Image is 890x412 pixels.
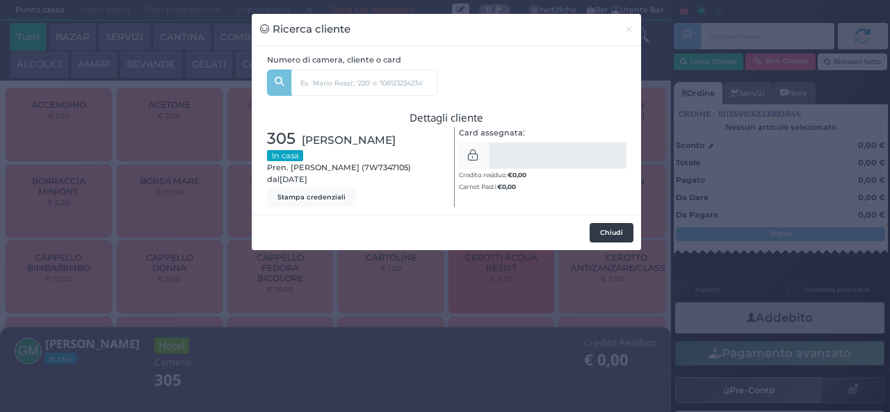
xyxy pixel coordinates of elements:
[280,174,307,186] span: [DATE]
[624,22,633,37] span: ×
[508,171,526,179] b: €
[459,127,525,139] label: Card assegnata:
[459,171,526,179] small: Credito residuo:
[267,188,356,207] button: Stampa credenziali
[260,127,447,207] div: Pren. [PERSON_NAME] (7W7347105) dal
[302,132,396,148] span: [PERSON_NAME]
[502,182,516,191] span: 0,00
[267,54,401,66] label: Numero di camera, cliente o card
[267,150,303,161] small: In casa
[512,170,526,179] span: 0,00
[291,69,437,96] input: Es. 'Mario Rossi', '220' o '108123234234'
[617,14,641,45] button: Chiudi
[497,183,516,190] b: €
[459,183,516,190] small: Carnet Pasti:
[267,112,626,124] h3: Dettagli cliente
[590,223,633,242] button: Chiudi
[267,127,296,151] span: 305
[260,22,351,38] h3: Ricerca cliente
